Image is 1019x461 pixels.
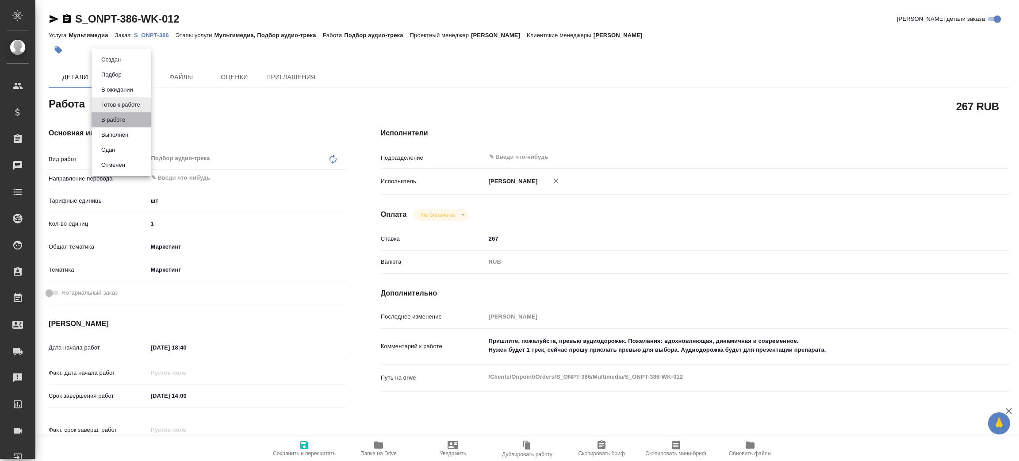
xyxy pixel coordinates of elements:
button: Выполнен [99,130,131,140]
button: В ожидании [99,85,136,95]
button: В работе [99,115,128,125]
button: Отменен [99,160,128,170]
button: Готов к работе [99,100,143,110]
button: Подбор [99,70,124,80]
button: Создан [99,55,123,65]
button: Сдан [99,145,118,155]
